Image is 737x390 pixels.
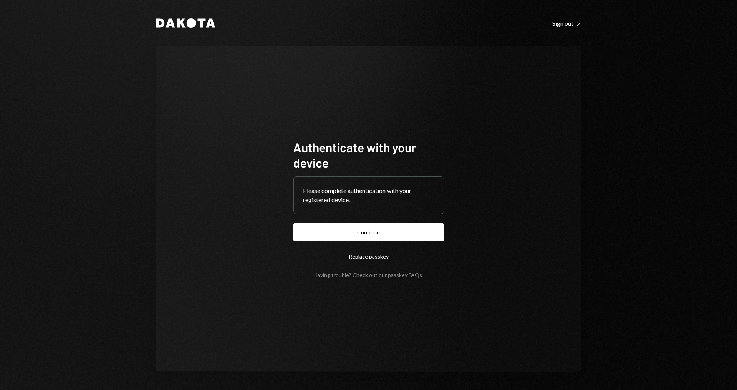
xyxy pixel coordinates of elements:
button: Continue [293,223,444,241]
button: Replace passkey [293,247,444,266]
a: passkey FAQs [388,272,422,279]
div: Sign out [552,20,581,27]
div: Please complete authentication with your registered device. [303,186,435,204]
a: Sign out [552,19,581,27]
h1: Authenticate with your device [293,139,444,170]
div: Having trouble? Check out our . [314,272,423,278]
